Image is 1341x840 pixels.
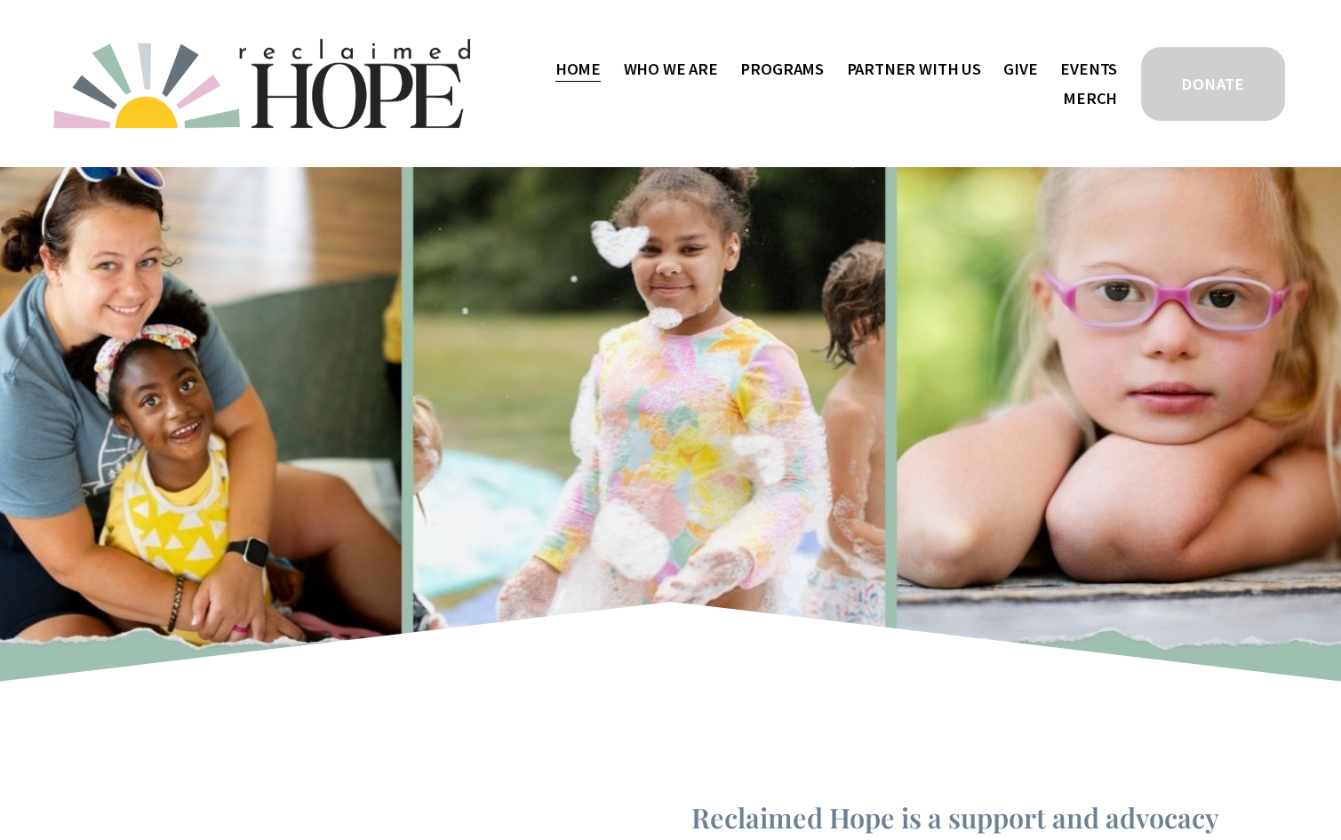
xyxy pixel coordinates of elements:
a: folder dropdown [624,54,718,84]
a: Events [1060,54,1117,84]
span: Programs [740,56,824,83]
span: Partner With Us [847,56,981,83]
img: Reclaimed Hope Initiative [53,39,470,129]
a: Give [1003,54,1037,84]
span: Who We Are [624,56,718,83]
a: Merch [1063,84,1117,114]
a: folder dropdown [847,54,981,84]
a: folder dropdown [740,54,824,84]
a: Home [555,54,601,84]
a: DONATE [1138,44,1287,124]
